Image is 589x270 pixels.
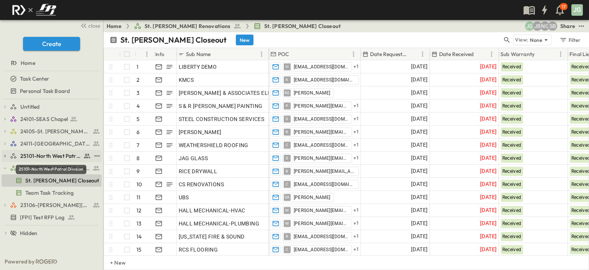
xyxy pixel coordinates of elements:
span: [PERSON_NAME] [294,90,331,96]
div: 24111-[GEOGRAPHIC_DATA]test [2,137,102,150]
button: test [577,22,586,31]
a: 24105-St. Matthew Kitchen Reno [10,126,100,137]
span: [PERSON_NAME][EMAIL_ADDRESS][DOMAIN_NAME] [294,207,349,214]
button: Menu [349,50,358,59]
span: 24101-SEAS Chapel [20,115,68,123]
button: Menu [257,50,266,59]
span: [DATE] [411,193,428,202]
div: Team Task Trackingtest [2,187,102,199]
p: Sub Name [186,50,211,58]
span: [PERSON_NAME][EMAIL_ADDRESS][DOMAIN_NAME] [294,220,349,227]
a: Team Task Tracking [2,187,100,198]
a: St. Vincent De Paul Renovations [10,163,100,174]
span: [PERSON_NAME][EMAIL_ADDRESS][DOMAIN_NAME] [294,168,355,174]
span: [PERSON_NAME][EMAIL_ADDRESS][DOMAIN_NAME] [294,129,349,135]
button: Sort [212,50,220,58]
span: [DATE] [411,180,428,189]
div: Personal Task Boardtest [2,85,102,97]
div: 25101-North West Patrol Divisiontest [2,150,102,162]
p: + New [110,259,115,267]
span: [DATE] [411,206,428,215]
p: 12 [137,207,141,214]
span: Received [502,234,522,239]
p: POC [278,50,290,58]
div: Jeremiah Bailey (jbailey@fpibuilders.com) [533,22,542,31]
span: [EMAIL_ADDRESS][DOMAIN_NAME] [294,116,349,122]
button: Sort [410,50,418,58]
button: test [92,151,102,161]
button: Menu [556,50,565,59]
span: Task Center [20,75,49,83]
span: WEATHERSHIELD ROOFING [179,141,248,149]
span: UBS [179,194,189,201]
p: St. [PERSON_NAME] Closeout [120,35,227,45]
a: Home [107,22,122,30]
span: Received [502,247,522,252]
span: 23106-[PERSON_NAME][GEOGRAPHIC_DATA] [20,201,90,209]
span: Received [502,156,522,161]
p: Sub Warranty [500,50,535,58]
p: 14 [137,233,141,240]
span: [EMAIL_ADDRESS][DOMAIN_NAME] [294,247,349,253]
a: Personal Task Board [2,86,100,96]
span: St. [PERSON_NAME] Closeout [25,177,99,184]
p: 6 [137,128,140,136]
button: Sort [291,50,299,58]
p: 2 [137,76,140,84]
span: [EMAIL_ADDRESS][DOMAIN_NAME] [294,77,355,83]
span: [EMAIL_ADDRESS][DOMAIN_NAME] [294,234,349,240]
span: STEEL CONSTRUCTION SERVICES [179,115,265,123]
span: [DATE] [480,62,497,71]
span: [PERSON_NAME] & ASSOCIATES ELECTRIC [179,89,287,97]
span: Received [502,64,522,70]
button: Menu [142,50,151,59]
span: 25101-North West Patrol Division [20,152,81,160]
span: + 1 [354,233,359,240]
span: JAG GLASS [179,154,208,162]
p: 10 [137,181,142,188]
span: [DATE] [411,154,428,162]
div: 24101-SEAS Chapeltest [2,113,102,125]
p: Date Received [439,50,474,58]
span: [DATE] [411,62,428,71]
button: Filter [556,35,583,45]
span: [DATE] [480,219,497,228]
button: Menu [418,50,427,59]
span: Received [502,221,522,226]
a: St. [PERSON_NAME] Renovations [134,22,241,30]
span: St. [PERSON_NAME] Closeout [264,22,341,30]
span: [DATE] [411,128,428,136]
span: 24105-St. Matthew Kitchen Reno [20,128,90,135]
button: Menu [487,50,496,59]
a: 24101-SEAS Chapel [10,114,100,124]
button: close [77,20,102,31]
span: [PERSON_NAME] [179,128,222,136]
span: Received [502,90,522,96]
span: Hidden [20,229,37,237]
span: LIBERTY DEMO [179,63,217,71]
span: Received [502,195,522,200]
div: St. [PERSON_NAME] Closeouttest [2,174,102,187]
p: 13 [137,220,141,227]
span: Received [502,169,522,174]
span: Received [502,103,522,109]
span: 24111-[GEOGRAPHIC_DATA] [20,140,90,147]
div: Untitledtest [2,101,102,113]
span: + 1 [354,246,359,253]
div: JG [571,4,583,16]
button: New [236,35,253,45]
span: [DATE] [480,154,497,162]
span: Received [502,77,522,83]
span: [EMAIL_ADDRESS][DOMAIN_NAME] [294,64,349,70]
span: [DATE] [480,114,497,123]
div: Josh Gille (jgille@fpibuilders.com) [525,22,534,31]
span: St. [PERSON_NAME] Renovations [145,22,230,30]
div: 24105-St. Matthew Kitchen Renotest [2,125,102,137]
button: Sort [475,50,484,58]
